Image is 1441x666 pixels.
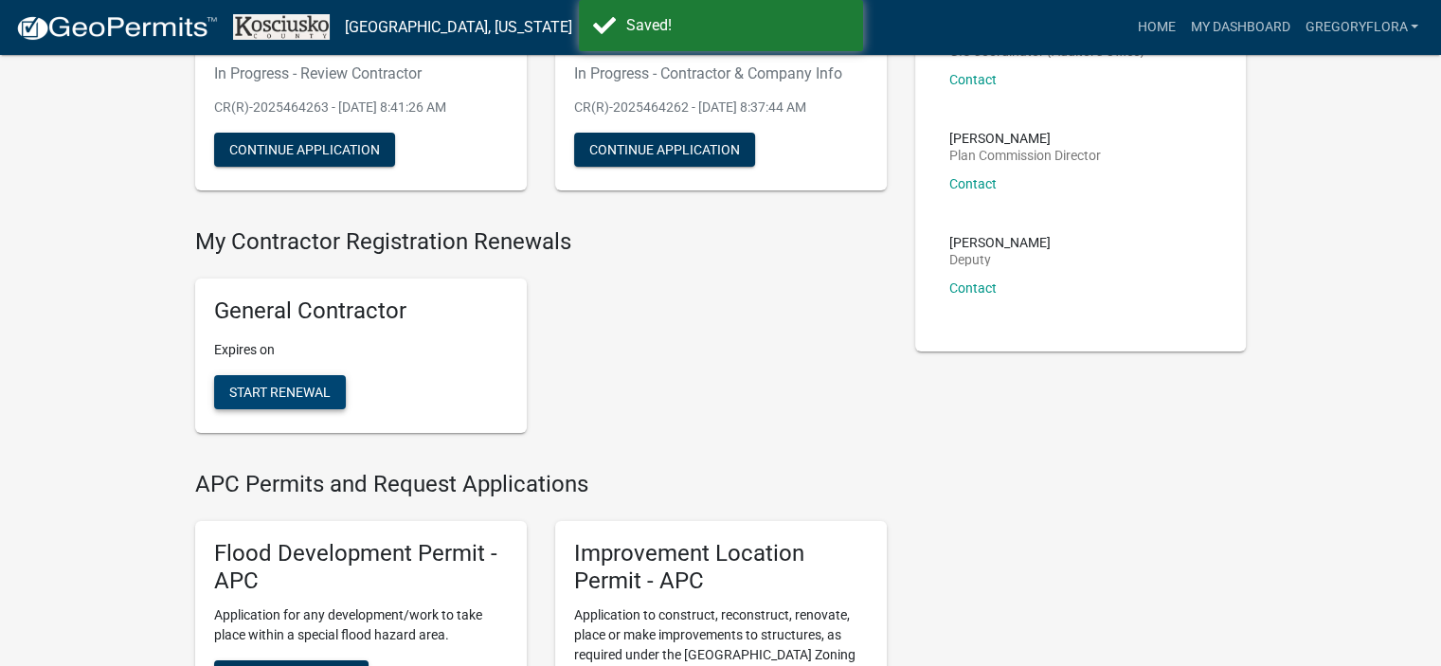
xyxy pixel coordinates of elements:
[233,14,330,40] img: Kosciusko County, Indiana
[214,98,508,117] p: CR(R)-2025464263 - [DATE] 8:41:26 AM
[1129,9,1182,45] a: Home
[949,72,997,87] a: Contact
[574,98,868,117] p: CR(R)-2025464262 - [DATE] 8:37:44 AM
[214,375,346,409] button: Start Renewal
[949,149,1101,162] p: Plan Commission Director
[1182,9,1297,45] a: My Dashboard
[214,297,508,325] h5: General Contractor
[195,471,887,498] h4: APC Permits and Request Applications
[574,64,868,82] h6: In Progress - Contractor & Company Info
[949,236,1051,249] p: [PERSON_NAME]
[949,280,997,296] a: Contact
[949,132,1101,145] p: [PERSON_NAME]
[949,253,1051,266] p: Deputy
[214,540,508,595] h5: Flood Development Permit - APC
[195,228,887,256] h4: My Contractor Registration Renewals
[949,176,997,191] a: Contact
[214,133,395,167] button: Continue Application
[1297,9,1426,45] a: Gregoryflora
[214,605,508,645] p: Application for any development/work to take place within a special flood hazard area.
[214,340,508,360] p: Expires on
[195,228,887,448] wm-registration-list-section: My Contractor Registration Renewals
[626,14,849,37] div: Saved!
[345,11,572,44] a: [GEOGRAPHIC_DATA], [US_STATE]
[229,385,331,400] span: Start Renewal
[574,133,755,167] button: Continue Application
[214,64,508,82] h6: In Progress - Review Contractor
[574,540,868,595] h5: Improvement Location Permit - APC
